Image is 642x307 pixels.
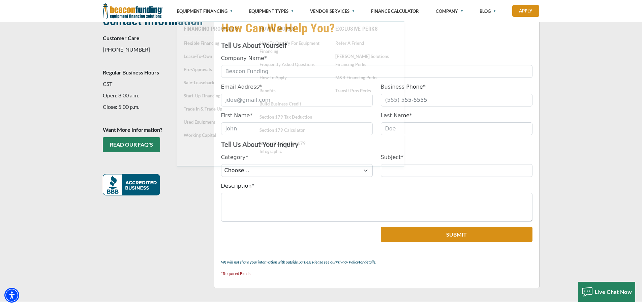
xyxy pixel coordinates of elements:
[259,86,322,95] a: Benefits
[103,91,206,99] p: Open: 8:00 a.m.
[184,104,246,113] a: Trade In & Trade Up
[259,73,322,82] a: How to Apply
[259,113,322,121] a: Section 179 Tax Deduction
[103,80,206,88] p: CST
[103,174,160,195] img: READ OUR FAQ's
[103,126,162,133] strong: Want More Information?
[335,39,398,47] a: Refer a Friend
[259,39,322,55] a: How to Qualify for Equipment Financing
[4,288,19,303] div: Accessibility Menu
[184,52,246,60] a: Lease-To-Own
[221,258,532,266] p: We will not share your information with outside parties! Please see our for details.
[595,288,632,295] span: Live Chat Now
[103,35,140,41] strong: Customer Care
[184,91,246,100] a: Start-Up Financing
[259,126,322,134] a: Section 179 Calculator
[335,25,398,33] a: Exclusive Perks
[221,227,303,248] iframe: reCAPTCHA
[259,99,322,108] a: Build Business Credit
[578,282,636,302] button: Live Chat Now
[381,122,532,135] input: Doe
[259,25,322,33] a: How It Works
[221,182,254,190] label: Description*
[335,73,398,82] a: M&R Financing Perks
[103,45,206,54] p: [PHONE_NUMBER]
[381,227,532,242] button: Submit
[512,5,539,17] a: Apply
[103,137,160,152] a: READ OUR FAQ's - open in a new tab
[381,94,532,106] input: (555) 555-5555
[184,39,246,47] a: Flexible Financing
[335,52,398,68] a: [PERSON_NAME] Solutions Financing Perks
[103,69,159,75] strong: Regular Business Hours
[184,131,246,139] a: Working Capital
[335,86,398,95] a: Transit Pros Perks
[221,270,532,278] p: *Required Fields
[259,60,322,68] a: Frequently Asked Questions
[184,25,246,33] a: Financing Programs
[103,103,206,111] p: Close: 5:00 p.m.
[259,139,322,155] a: Interactive Section 179 Infographic
[184,78,246,87] a: Sale-Leaseback
[336,259,359,265] a: Privacy Policy
[184,118,246,126] a: Used Equipment
[184,65,246,73] a: Pre-approvals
